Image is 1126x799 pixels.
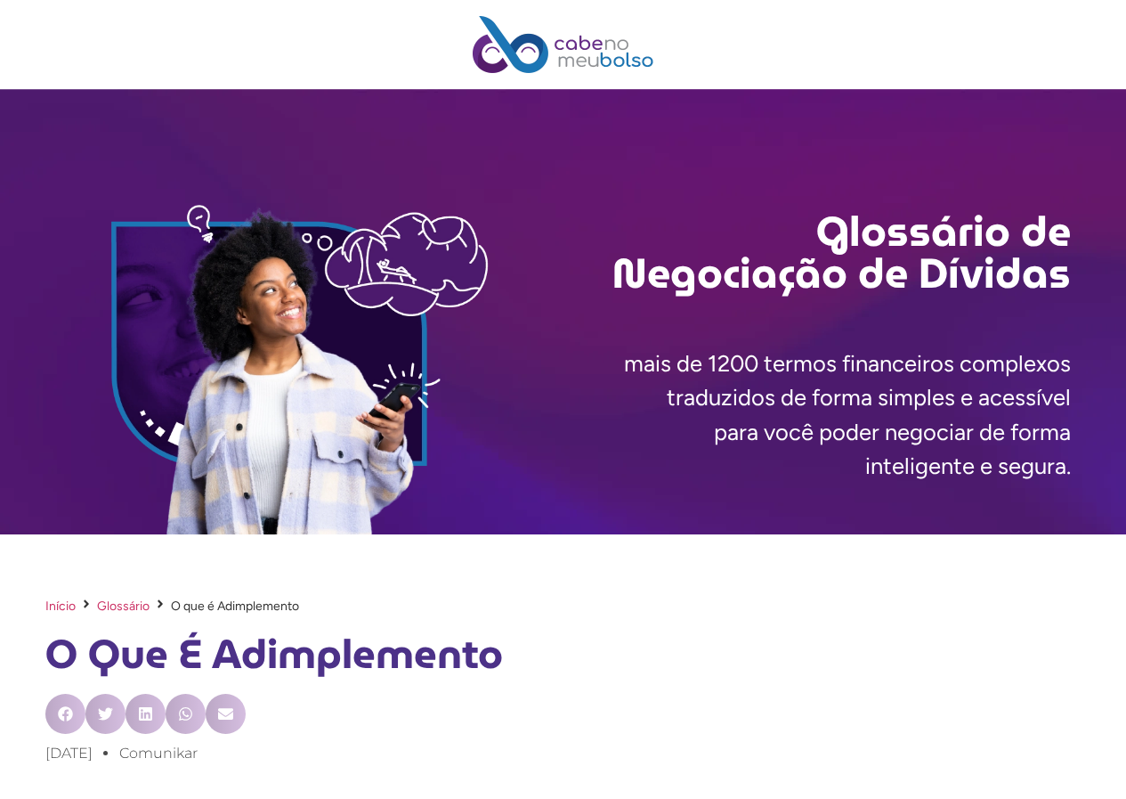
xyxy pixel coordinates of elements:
div: Compartilhar no linkedin [126,694,166,734]
h1: O que é Adimplemento [45,624,1081,685]
div: Compartilhar no twitter [85,694,126,734]
a: [DATE] [45,743,93,764]
a: Glossário [97,597,150,616]
a: comunikar [119,743,198,764]
div: Compartilhar no facebook [45,694,85,734]
time: [DATE] [45,745,93,762]
img: Cabe no Meu Bolso [473,16,654,73]
p: mais de 1200 termos financeiros complexos traduzidos de forma simples e acessível para você poder... [563,347,1071,484]
span: O que é Adimplemento [171,597,299,616]
div: Compartilhar no email [206,694,246,734]
a: Início [45,597,76,616]
h2: Glossário de Negociação de Dívidas [563,211,1071,294]
div: Compartilhar no whatsapp [166,694,206,734]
